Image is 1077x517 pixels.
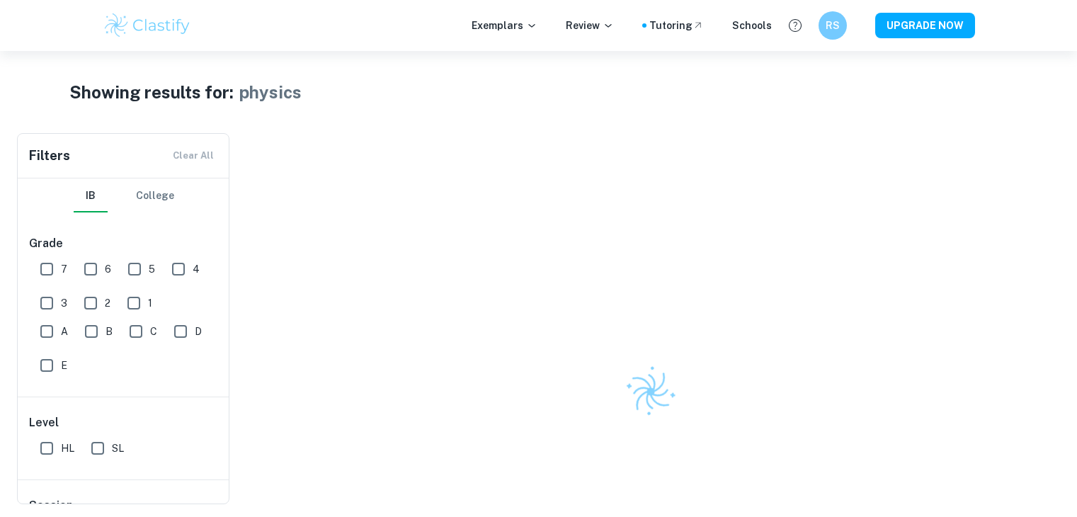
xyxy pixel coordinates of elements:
[472,18,537,33] p: Exemplars
[875,13,975,38] button: UPGRADE NOW
[193,261,200,277] span: 4
[29,146,70,166] h6: Filters
[732,18,772,33] a: Schools
[61,261,67,277] span: 7
[615,357,685,426] img: Clastify logo
[61,324,68,339] span: A
[195,324,202,339] span: D
[61,358,67,373] span: E
[103,11,193,40] img: Clastify logo
[148,295,152,311] span: 1
[783,13,807,38] button: Help and Feedback
[61,295,67,311] span: 3
[239,79,302,105] h1: physics
[105,295,110,311] span: 2
[69,79,234,105] h1: Showing results for:
[150,324,157,339] span: C
[824,18,840,33] h6: RS
[105,261,111,277] span: 6
[819,11,847,40] button: RS
[112,441,124,456] span: SL
[106,324,113,339] span: B
[74,178,174,212] div: Filter type choice
[29,235,219,252] h6: Grade
[29,414,219,431] h6: Level
[149,261,155,277] span: 5
[136,178,174,212] button: College
[74,178,108,212] button: IB
[649,18,704,33] a: Tutoring
[61,441,74,456] span: HL
[566,18,614,33] p: Review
